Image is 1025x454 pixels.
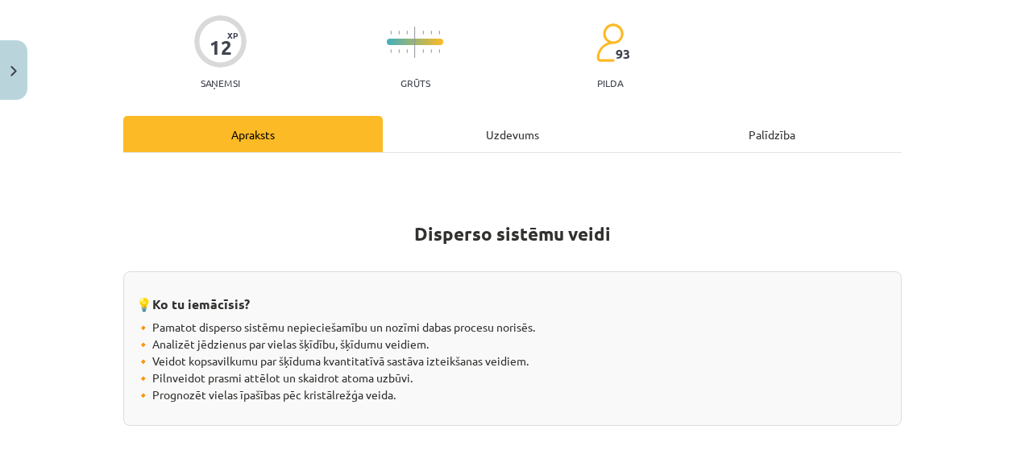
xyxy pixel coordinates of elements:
strong: Disperso sistēmu veidi [414,222,611,246]
p: Grūts [400,77,430,89]
img: icon-short-line-57e1e144782c952c97e751825c79c345078a6d821885a25fce030b3d8c18986b.svg [398,49,400,53]
div: Palīdzība [642,116,902,152]
img: icon-short-line-57e1e144782c952c97e751825c79c345078a6d821885a25fce030b3d8c18986b.svg [390,31,392,35]
img: icon-short-line-57e1e144782c952c97e751825c79c345078a6d821885a25fce030b3d8c18986b.svg [438,49,440,53]
div: Uzdevums [383,116,642,152]
img: icon-short-line-57e1e144782c952c97e751825c79c345078a6d821885a25fce030b3d8c18986b.svg [406,31,408,35]
span: 93 [616,47,630,61]
img: icon-short-line-57e1e144782c952c97e751825c79c345078a6d821885a25fce030b3d8c18986b.svg [422,49,424,53]
img: icon-short-line-57e1e144782c952c97e751825c79c345078a6d821885a25fce030b3d8c18986b.svg [390,49,392,53]
img: icon-short-line-57e1e144782c952c97e751825c79c345078a6d821885a25fce030b3d8c18986b.svg [422,31,424,35]
p: 🔸 Pamatot disperso sistēmu nepieciešamību un nozīmi dabas procesu norisēs. 🔸 Analizēt jēdzienus p... [136,319,889,403]
img: icon-short-line-57e1e144782c952c97e751825c79c345078a6d821885a25fce030b3d8c18986b.svg [430,31,432,35]
img: icon-short-line-57e1e144782c952c97e751825c79c345078a6d821885a25fce030b3d8c18986b.svg [438,31,440,35]
div: 12 [210,36,232,59]
img: icon-long-line-d9ea69661e0d244f92f715978eff75569469978d946b2353a9bb055b3ed8787d.svg [414,27,416,58]
img: icon-close-lesson-0947bae3869378f0d4975bcd49f059093ad1ed9edebbc8119c70593378902aed.svg [10,66,17,76]
span: XP [227,31,238,39]
img: icon-short-line-57e1e144782c952c97e751825c79c345078a6d821885a25fce030b3d8c18986b.svg [430,49,432,53]
img: icon-short-line-57e1e144782c952c97e751825c79c345078a6d821885a25fce030b3d8c18986b.svg [406,49,408,53]
div: Apraksts [123,116,383,152]
p: pilda [597,77,623,89]
img: icon-short-line-57e1e144782c952c97e751825c79c345078a6d821885a25fce030b3d8c18986b.svg [398,31,400,35]
p: Saņemsi [194,77,247,89]
h3: 💡 [136,284,889,314]
strong: Ko tu iemācīsis? [152,295,250,312]
img: students-c634bb4e5e11cddfef0936a35e636f08e4e9abd3cc4e673bd6f9a4125e45ecb1.svg [595,23,624,63]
